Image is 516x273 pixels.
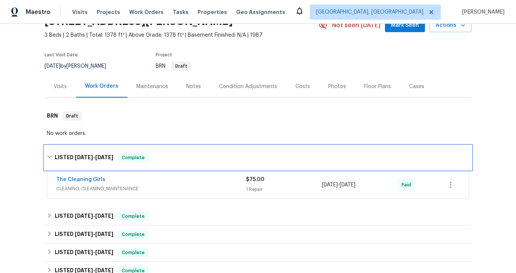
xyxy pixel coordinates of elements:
[316,8,423,16] span: [GEOGRAPHIC_DATA], [GEOGRAPHIC_DATA]
[402,181,414,189] span: Paid
[95,155,113,160] span: [DATE]
[119,231,148,238] span: Complete
[45,18,233,25] h2: [STREET_ADDRESS][PERSON_NAME]
[409,83,424,90] div: Cases
[55,248,113,257] h6: LISTED
[75,268,93,273] span: [DATE]
[75,155,113,160] span: -
[340,182,355,188] span: [DATE]
[119,154,148,161] span: Complete
[322,181,355,189] span: -
[75,155,93,160] span: [DATE]
[26,8,51,16] span: Maestro
[75,250,113,255] span: -
[129,8,164,16] span: Work Orders
[63,112,81,120] span: Draft
[97,8,120,16] span: Projects
[75,231,113,237] span: -
[385,19,425,33] button: Mark Seen
[45,225,471,244] div: LISTED [DATE]-[DATE]Complete
[45,146,471,170] div: LISTED [DATE]-[DATE]Complete
[55,212,113,221] h6: LISTED
[47,112,58,121] h6: BRN
[172,64,190,68] span: Draft
[136,83,168,90] div: Maintenance
[55,230,113,239] h6: LISTED
[95,250,113,255] span: [DATE]
[75,231,93,237] span: [DATE]
[47,130,469,137] div: No work orders.
[95,268,113,273] span: [DATE]
[45,53,78,57] span: Last Visit Date
[55,153,113,162] h6: LISTED
[75,250,93,255] span: [DATE]
[328,83,346,90] div: Photos
[45,104,471,128] div: BRN Draft
[75,213,93,219] span: [DATE]
[95,231,113,237] span: [DATE]
[72,8,88,16] span: Visits
[173,9,188,15] span: Tasks
[45,207,471,225] div: LISTED [DATE]-[DATE]Complete
[186,83,201,90] div: Notes
[85,82,118,90] div: Work Orders
[332,22,380,29] span: Not seen [DATE]
[119,213,148,220] span: Complete
[246,186,322,193] div: 1 Repair
[429,19,471,33] button: Actions
[56,177,105,182] a: The Cleaning Girls
[391,21,419,30] span: Mark Seen
[54,83,67,90] div: Visits
[436,21,465,30] span: Actions
[45,244,471,262] div: LISTED [DATE]-[DATE]Complete
[119,249,148,256] span: Complete
[198,8,227,16] span: Properties
[364,83,391,90] div: Floor Plans
[156,64,191,69] span: BRN
[219,83,277,90] div: Condition Adjustments
[236,8,285,16] span: Geo Assignments
[322,182,338,188] span: [DATE]
[56,185,246,192] span: CLEANING, CLEANING_MAINTENANCE
[156,53,172,57] span: Project
[45,62,115,71] div: by [PERSON_NAME]
[295,83,310,90] div: Costs
[75,268,113,273] span: -
[45,64,60,69] span: [DATE]
[45,31,318,39] span: 3 Beds | 2 Baths | Total: 1378 ft² | Above Grade: 1378 ft² | Basement Finished: N/A | 1987
[95,213,113,219] span: [DATE]
[459,8,505,16] span: [PERSON_NAME]
[246,177,264,182] span: $75.00
[75,213,113,219] span: -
